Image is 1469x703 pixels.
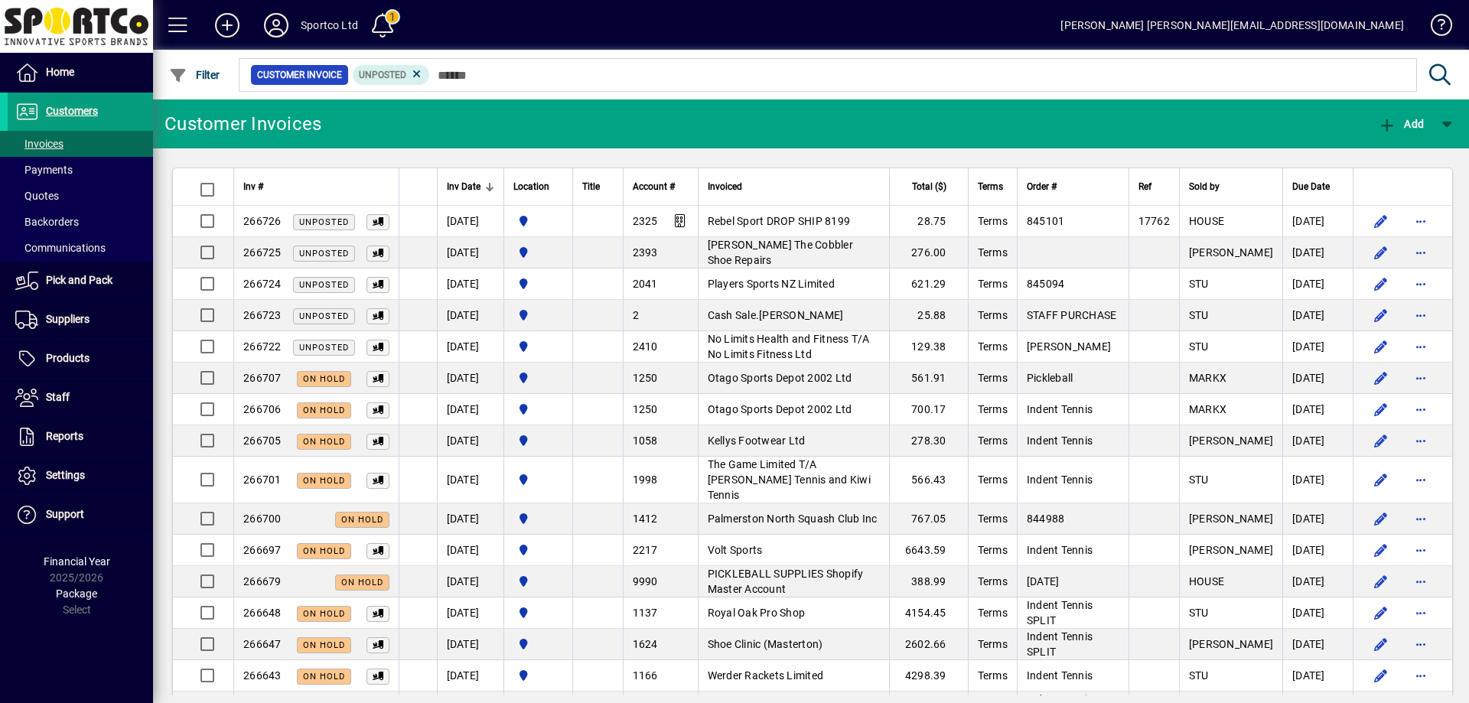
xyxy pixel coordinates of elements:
span: Settings [46,469,85,481]
button: More options [1409,428,1433,453]
span: Customers [46,105,98,117]
td: [DATE] [1282,660,1353,692]
td: [DATE] [437,597,503,629]
td: [DATE] [437,629,503,660]
span: Terms [978,246,1008,259]
span: On hold [303,609,345,619]
span: Volt Sports [708,544,763,556]
td: 278.30 [889,425,968,457]
span: 2325 [633,215,658,227]
span: [PERSON_NAME] [1189,544,1273,556]
button: Edit [1369,303,1393,327]
span: 266648 [243,607,282,619]
span: 266705 [243,434,282,447]
span: 266647 [243,638,282,650]
span: Indent Tennis SPLIT [1027,599,1093,627]
span: Total ($) [912,178,946,195]
td: [DATE] [1282,331,1353,363]
td: 25.88 [889,300,968,331]
span: Terms [978,178,1003,195]
td: [DATE] [1282,457,1353,503]
span: Ref [1138,178,1151,195]
button: Edit [1369,209,1393,233]
button: More options [1409,240,1433,265]
td: [DATE] [1282,363,1353,394]
span: Suppliers [46,313,90,325]
span: Kellys Footwear Ltd [708,434,806,447]
span: Terms [978,340,1008,353]
span: 1137 [633,607,658,619]
button: More options [1409,397,1433,421]
span: 2217 [633,544,658,556]
span: Inv Date [447,178,480,195]
a: Products [8,340,153,378]
span: Sportco Ltd Warehouse [513,244,563,261]
span: [PERSON_NAME] [1027,340,1111,353]
span: MARKX [1189,403,1226,415]
span: Backorders [15,216,79,228]
td: [DATE] [1282,394,1353,425]
span: STU [1189,607,1209,619]
td: [DATE] [437,425,503,457]
button: Edit [1369,467,1393,492]
span: Sportco Ltd Warehouse [513,307,563,324]
span: 845094 [1027,278,1065,290]
span: 266643 [243,669,282,682]
span: Sportco Ltd Warehouse [513,275,563,292]
span: Sportco Ltd Warehouse [513,213,563,229]
td: [DATE] [1282,566,1353,597]
div: Invoiced [708,178,880,195]
span: On hold [303,374,345,384]
span: MARKX [1189,372,1226,384]
td: 700.17 [889,394,968,425]
div: Order # [1027,178,1119,195]
span: Sportco Ltd Warehouse [513,542,563,558]
span: 1250 [633,372,658,384]
span: Products [46,352,90,364]
span: Invoiced [708,178,742,195]
td: [DATE] [437,566,503,597]
span: 266701 [243,474,282,486]
td: 566.43 [889,457,968,503]
button: More options [1409,632,1433,656]
span: On hold [303,640,345,650]
a: Staff [8,379,153,417]
span: Pickleball [1027,372,1073,384]
span: Otago Sports Depot 2002 Ltd [708,372,852,384]
td: [DATE] [1282,237,1353,269]
td: [DATE] [1282,300,1353,331]
span: STU [1189,474,1209,486]
span: [PERSON_NAME] The Cobbler Shoe Repairs [708,239,853,266]
span: Sportco Ltd Warehouse [513,369,563,386]
span: Otago Sports Depot 2002 Ltd [708,403,852,415]
span: Terms [978,474,1008,486]
div: [PERSON_NAME] [PERSON_NAME][EMAIL_ADDRESS][DOMAIN_NAME] [1060,13,1404,37]
td: [DATE] [1282,629,1353,660]
span: 1624 [633,638,658,650]
td: 129.38 [889,331,968,363]
span: Indent Tennis [1027,434,1093,447]
div: Title [582,178,614,195]
a: Support [8,496,153,534]
button: Edit [1369,632,1393,656]
span: Support [46,508,84,520]
button: More options [1409,569,1433,594]
span: 1412 [633,513,658,525]
a: Reports [8,418,153,456]
td: [DATE] [1282,269,1353,300]
span: 2 [633,309,639,321]
span: Sportco Ltd Warehouse [513,471,563,488]
span: 1250 [633,403,658,415]
span: Terms [978,434,1008,447]
button: More options [1409,334,1433,359]
td: [DATE] [437,331,503,363]
button: Edit [1369,569,1393,594]
td: [DATE] [437,300,503,331]
button: More options [1409,663,1433,688]
a: Knowledge Base [1419,3,1450,53]
td: [DATE] [1282,206,1353,237]
td: [DATE] [437,660,503,692]
span: Terms [978,669,1008,682]
span: Indent Tennis [1027,669,1093,682]
td: [DATE] [1282,425,1353,457]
